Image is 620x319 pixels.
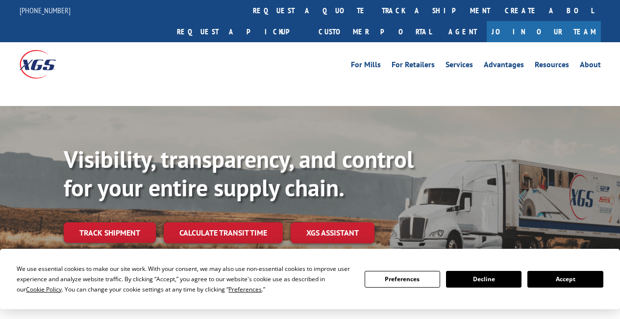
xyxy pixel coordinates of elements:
[392,61,435,72] a: For Retailers
[535,61,569,72] a: Resources
[487,21,601,42] a: Join Our Team
[64,222,156,243] a: Track shipment
[580,61,601,72] a: About
[311,21,439,42] a: Customer Portal
[164,222,283,243] a: Calculate transit time
[446,61,473,72] a: Services
[446,271,521,288] button: Decline
[228,285,262,293] span: Preferences
[64,144,414,203] b: Visibility, transparency, and control for your entire supply chain.
[170,21,311,42] a: Request a pickup
[484,61,524,72] a: Advantages
[291,222,374,243] a: XGS ASSISTANT
[17,264,352,294] div: We use essential cookies to make our site work. With your consent, we may also use non-essential ...
[351,61,381,72] a: For Mills
[20,5,71,15] a: [PHONE_NUMBER]
[439,21,487,42] a: Agent
[26,285,62,293] span: Cookie Policy
[365,271,440,288] button: Preferences
[527,271,603,288] button: Accept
